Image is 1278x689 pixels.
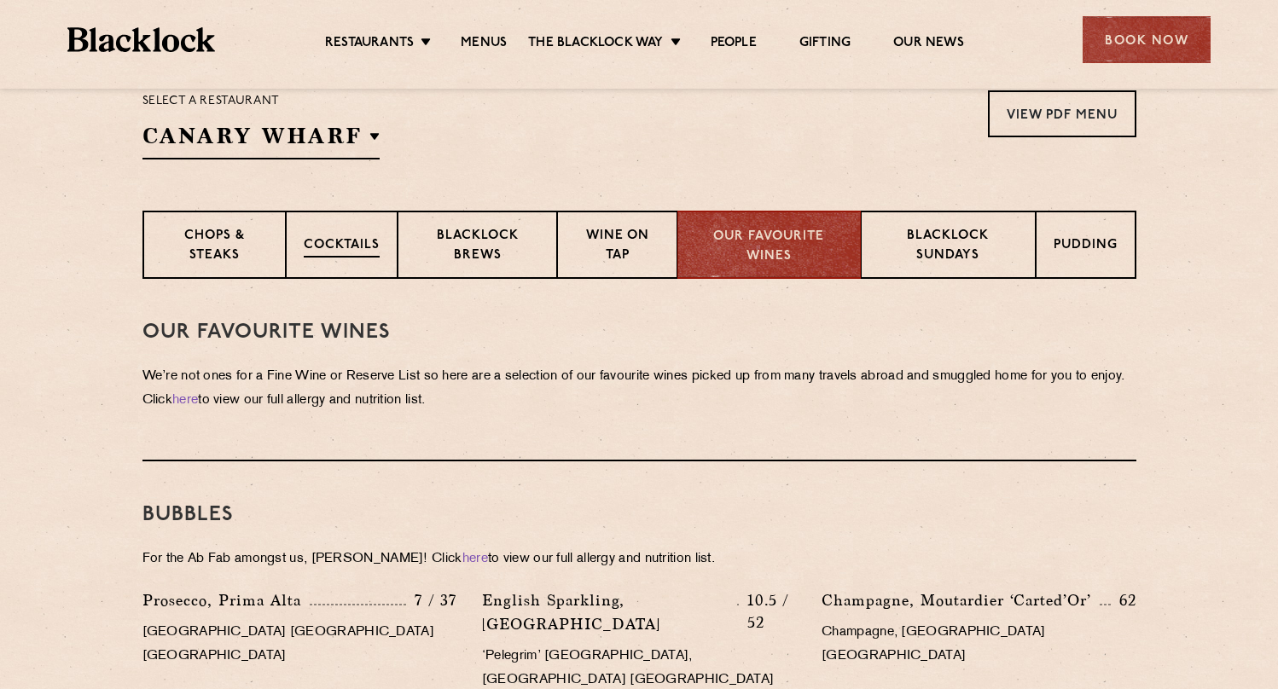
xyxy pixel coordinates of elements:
[142,365,1136,413] p: We’re not ones for a Fine Wine or Reserve List so here are a selection of our favourite wines pic...
[1111,589,1136,611] p: 62
[325,35,414,54] a: Restaurants
[462,553,488,565] a: here
[304,236,380,258] p: Cocktails
[415,227,540,267] p: Blacklock Brews
[893,35,964,54] a: Our News
[142,504,1136,526] h3: bubbles
[695,228,843,266] p: Our favourite wines
[142,621,456,669] p: [GEOGRAPHIC_DATA] [GEOGRAPHIC_DATA] [GEOGRAPHIC_DATA]
[575,227,659,267] p: Wine on Tap
[1054,236,1118,258] p: Pudding
[799,35,851,54] a: Gifting
[161,227,268,267] p: Chops & Steaks
[1083,16,1211,63] div: Book Now
[67,27,215,52] img: BL_Textured_Logo-footer-cropped.svg
[711,35,757,54] a: People
[879,227,1017,267] p: Blacklock Sundays
[528,35,663,54] a: The Blacklock Way
[822,621,1136,669] p: Champagne, [GEOGRAPHIC_DATA] [GEOGRAPHIC_DATA]
[988,90,1136,137] a: View PDF Menu
[142,90,380,113] p: Select a restaurant
[172,394,198,407] a: here
[142,121,380,159] h2: Canary Wharf
[142,547,1136,571] p: For the Ab Fab amongst us, [PERSON_NAME]! Click to view our full allergy and nutrition list.
[482,588,737,636] p: English Sparkling, [GEOGRAPHIC_DATA]
[822,588,1100,612] p: Champagne, Moutardier ‘Carted’Or’
[739,589,796,634] p: 10.5 / 52
[406,589,456,611] p: 7 / 37
[461,35,507,54] a: Menus
[142,588,310,612] p: Prosecco, Prima Alta
[142,321,1136,344] h3: Our Favourite Wines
